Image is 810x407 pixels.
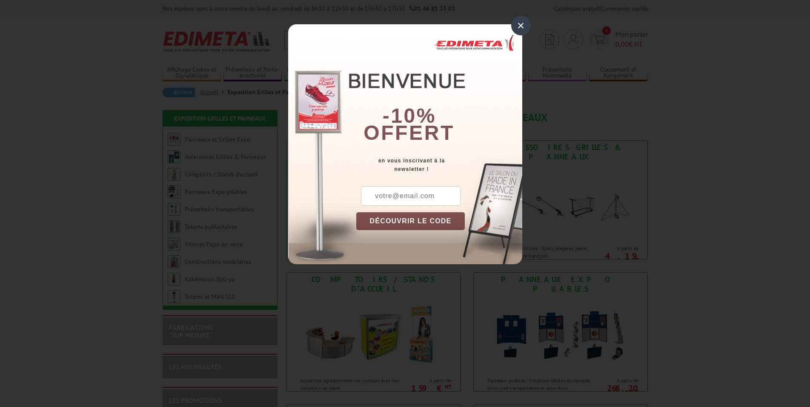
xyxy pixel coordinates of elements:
[383,104,436,127] b: -10%
[511,16,531,35] div: ×
[356,156,522,173] div: en vous inscrivant à la newsletter !
[363,121,455,144] font: offert
[356,212,465,230] button: DÉCOUVRIR LE CODE
[361,186,461,206] input: votre@email.com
